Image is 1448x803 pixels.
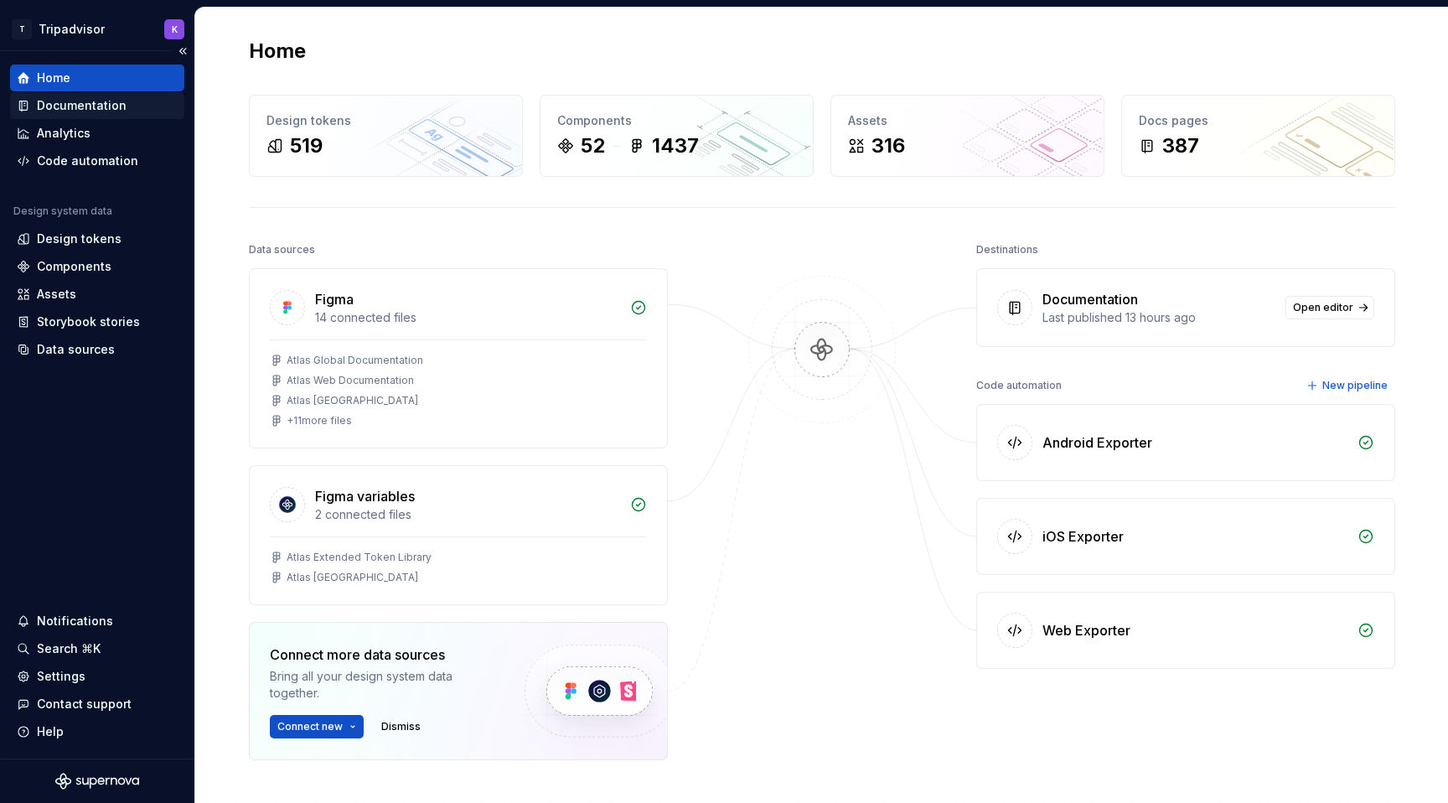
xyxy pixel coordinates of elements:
[1042,620,1130,640] div: Web Exporter
[10,281,184,308] a: Assets
[830,95,1104,177] a: Assets316
[1042,289,1138,309] div: Documentation
[37,70,70,86] div: Home
[37,341,115,358] div: Data sources
[1285,296,1374,319] a: Open editor
[315,486,415,506] div: Figma variables
[1162,132,1199,159] div: 387
[37,258,111,275] div: Components
[13,205,112,218] div: Design system data
[37,313,140,330] div: Storybook stories
[3,11,191,47] button: TTripadvisorK
[374,715,428,738] button: Dismiss
[270,645,496,665] div: Connect more data sources
[871,132,905,159] div: 316
[37,613,113,629] div: Notifications
[540,95,814,177] a: Components521437
[287,374,414,387] div: Atlas Web Documentation
[10,691,184,718] button: Contact support
[10,253,184,280] a: Components
[270,715,364,738] button: Connect new
[37,97,127,114] div: Documentation
[249,465,668,605] a: Figma variables2 connected filesAtlas Extended Token LibraryAtlas [GEOGRAPHIC_DATA]
[1042,526,1124,547] div: iOS Exporter
[10,308,184,335] a: Storybook stories
[270,668,496,702] div: Bring all your design system data together.
[37,153,138,169] div: Code automation
[39,21,105,38] div: Tripadvisor
[290,132,323,159] div: 519
[10,663,184,690] a: Settings
[37,125,90,142] div: Analytics
[37,668,85,685] div: Settings
[848,112,1087,129] div: Assets
[1121,95,1395,177] a: Docs pages387
[1042,433,1152,453] div: Android Exporter
[10,65,184,91] a: Home
[287,354,423,367] div: Atlas Global Documentation
[1139,112,1378,129] div: Docs pages
[315,289,354,309] div: Figma
[1042,309,1275,326] div: Last published 13 hours ago
[249,38,306,65] h2: Home
[10,336,184,363] a: Data sources
[1301,374,1395,397] button: New pipeline
[1293,301,1353,314] span: Open editor
[10,225,184,252] a: Design tokens
[277,720,343,733] span: Connect new
[12,19,32,39] div: T
[287,414,352,427] div: + 11 more files
[10,120,184,147] a: Analytics
[37,231,122,247] div: Design tokens
[249,268,668,448] a: Figma14 connected filesAtlas Global DocumentationAtlas Web DocumentationAtlas [GEOGRAPHIC_DATA]+1...
[249,238,315,262] div: Data sources
[10,92,184,119] a: Documentation
[976,238,1038,262] div: Destinations
[37,640,101,657] div: Search ⌘K
[37,696,132,712] div: Contact support
[10,148,184,174] a: Code automation
[381,720,421,733] span: Dismiss
[37,723,64,740] div: Help
[557,112,796,129] div: Components
[315,506,620,523] div: 2 connected files
[37,286,76,303] div: Assets
[287,551,432,564] div: Atlas Extended Token Library
[315,309,620,326] div: 14 connected files
[581,132,605,159] div: 52
[976,374,1062,397] div: Code automation
[266,112,505,129] div: Design tokens
[172,23,178,36] div: K
[55,773,139,790] svg: Supernova Logo
[652,132,699,159] div: 1437
[10,608,184,635] button: Notifications
[10,718,184,745] button: Help
[171,39,194,63] button: Collapse sidebar
[1322,379,1388,392] span: New pipeline
[287,394,418,407] div: Atlas [GEOGRAPHIC_DATA]
[249,95,523,177] a: Design tokens519
[10,635,184,662] button: Search ⌘K
[287,571,418,584] div: Atlas [GEOGRAPHIC_DATA]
